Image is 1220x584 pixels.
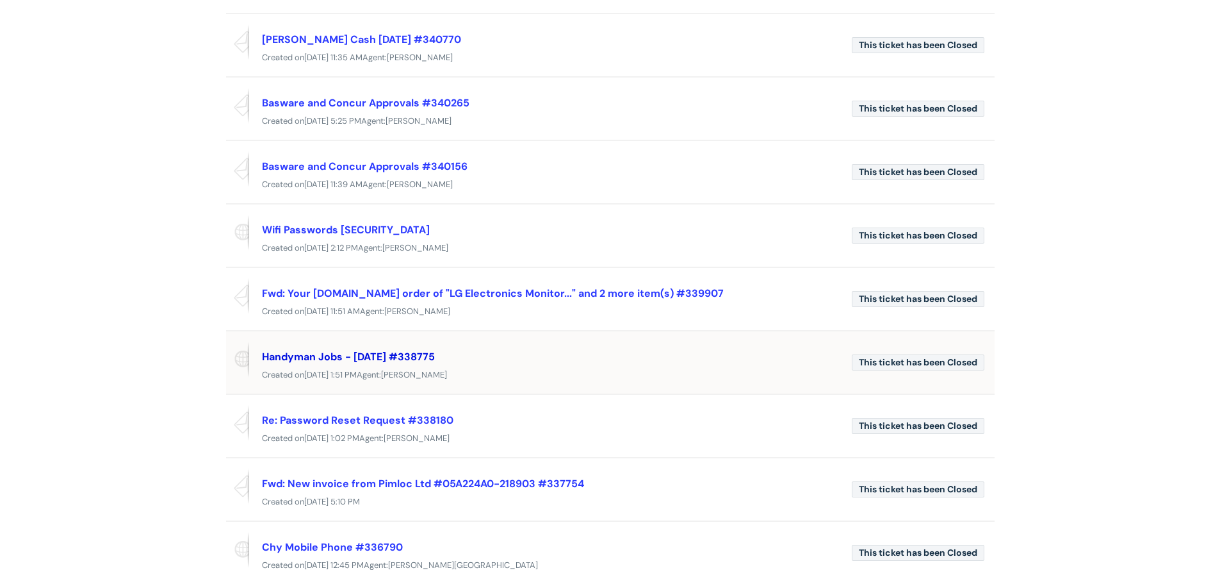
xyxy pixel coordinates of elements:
div: Created on Agent: [226,240,995,256]
span: [PERSON_NAME] [382,242,448,253]
span: This ticket has been Closed [852,481,984,497]
div: Created on Agent: [226,304,995,320]
span: Reported via email [226,151,249,187]
span: Reported via email [226,278,249,314]
a: Fwd: Your [DOMAIN_NAME] order of "LG Electronics Monitor..." and 2 more item(s) #339907 [262,287,724,300]
span: [PERSON_NAME] [387,52,453,63]
span: Reported via portal [226,342,249,378]
span: [PERSON_NAME] [384,306,450,317]
span: This ticket has been Closed [852,164,984,180]
a: Handyman Jobs - [DATE] #338775 [262,350,435,363]
span: This ticket has been Closed [852,101,984,117]
span: [PERSON_NAME][GEOGRAPHIC_DATA] [388,560,538,571]
span: [PERSON_NAME] [381,369,447,380]
span: [DATE] 11:39 AM [304,179,362,190]
span: [DATE] 11:35 AM [304,52,362,63]
span: [PERSON_NAME] [386,115,451,126]
span: This ticket has been Closed [852,355,984,371]
span: Reported via email [226,405,249,441]
a: Basware and Concur Approvals #340156 [262,160,468,173]
span: [DATE] 1:51 PM [304,369,357,380]
span: [DATE] 5:10 PM [304,496,360,507]
span: [DATE] 1:02 PM [304,433,359,444]
span: [PERSON_NAME] [387,179,453,190]
div: Created on [226,494,995,510]
span: [PERSON_NAME] [384,433,450,444]
div: Created on Agent: [226,113,995,129]
a: Basware and Concur Approvals #340265 [262,96,469,110]
span: This ticket has been Closed [852,418,984,434]
span: [DATE] 12:45 PM [304,560,364,571]
div: Created on Agent: [226,431,995,447]
a: Chy Mobile Phone #336790 [262,540,403,554]
span: [DATE] 5:25 PM [304,115,361,126]
span: This ticket has been Closed [852,37,984,53]
span: [DATE] 11:51 AM [304,306,360,317]
span: Reported via email [226,469,249,505]
div: Created on Agent: [226,50,995,66]
a: Re: Password Reset Request #338180 [262,413,453,427]
a: Wifi Passwords [SECURITY_DATA] [262,223,430,237]
span: This ticket has been Closed [852,291,984,307]
span: [DATE] 2:12 PM [304,242,358,253]
span: Reported via portal [226,532,249,568]
span: Reported via email [226,24,249,60]
span: Reported via portal [226,215,249,251]
a: Fwd: New invoice from Pimloc Ltd #05A224A0-218903 #337754 [262,477,584,490]
div: Created on Agent: [226,367,995,383]
span: This ticket has been Closed [852,228,984,244]
div: Created on Agent: [226,177,995,193]
a: [PERSON_NAME] Cash [DATE] #340770 [262,33,461,46]
span: Reported via email [226,88,249,124]
span: This ticket has been Closed [852,545,984,561]
div: Created on Agent: [226,558,995,574]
